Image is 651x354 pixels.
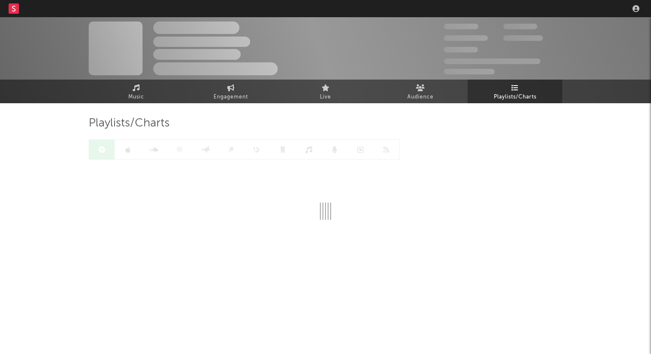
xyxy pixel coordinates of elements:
span: Audience [407,92,434,102]
span: Playlists/Charts [494,92,536,102]
span: 50,000,000 [444,35,488,41]
span: 1,000,000 [503,35,543,41]
span: 100,000 [444,47,478,52]
span: Live [320,92,331,102]
span: 50,000,000 Monthly Listeners [444,58,540,64]
a: Playlists/Charts [468,80,562,103]
a: Audience [373,80,468,103]
a: Live [278,80,373,103]
span: 300,000 [444,24,478,29]
span: Music [128,92,144,102]
a: Music [89,80,183,103]
span: Engagement [214,92,248,102]
span: Jump Score: 85.0 [444,69,495,74]
span: 100,000 [503,24,537,29]
a: Engagement [183,80,278,103]
span: Playlists/Charts [89,118,170,129]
